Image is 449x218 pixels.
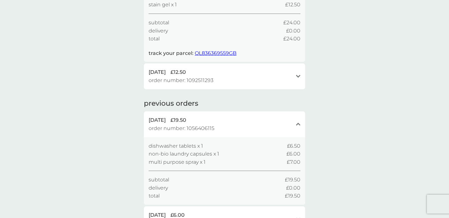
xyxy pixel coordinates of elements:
span: stain gel x 1 [149,1,177,9]
span: £12.50 [285,1,300,9]
span: delivery [149,27,168,35]
span: total [149,192,160,200]
span: order number: 1056406115 [149,124,214,133]
span: £0.00 [286,184,300,192]
span: [DATE] [149,68,166,76]
span: subtotal [149,19,169,27]
span: £19.50 [285,192,300,200]
span: order number: 1092511293 [149,76,213,85]
span: £19.50 [285,176,300,184]
span: [DATE] [149,116,166,124]
span: multi purpose spray x 1 [149,158,206,166]
span: dishwasher tablets x 1 [149,142,203,150]
span: £24.00 [283,19,300,27]
span: delivery [149,184,168,192]
span: non-bio laundry capsules x 1 [149,150,219,158]
span: total [149,35,160,43]
span: £6.50 [287,142,300,150]
span: subtotal [149,176,169,184]
span: £6.00 [286,150,300,158]
span: £12.50 [170,68,186,76]
h2: previous orders [144,99,198,109]
a: QL836369559GB [195,50,237,56]
span: £19.50 [170,116,186,124]
p: track your parcel: [149,49,237,57]
span: £7.00 [287,158,300,166]
span: £0.00 [286,27,300,35]
span: £24.00 [283,35,300,43]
